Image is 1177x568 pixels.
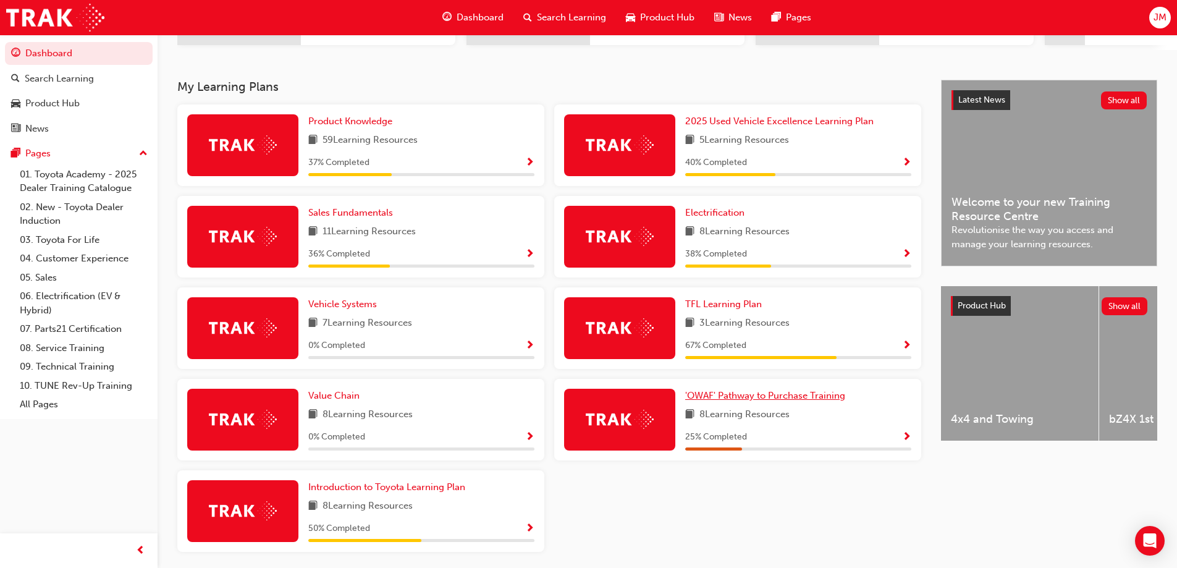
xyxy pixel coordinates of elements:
button: Pages [5,142,153,165]
span: 0 % Completed [308,430,365,444]
a: All Pages [15,395,153,414]
span: car-icon [11,98,20,109]
span: Welcome to your new Training Resource Centre [951,195,1147,223]
span: Show Progress [525,158,534,169]
span: 36 % Completed [308,247,370,261]
span: 50 % Completed [308,522,370,536]
span: Show Progress [902,432,911,443]
span: Show Progress [525,523,534,535]
button: Show Progress [902,430,911,445]
span: Show Progress [525,249,534,260]
a: car-iconProduct Hub [616,5,704,30]
span: 3 Learning Resources [699,316,790,331]
h3: My Learning Plans [177,80,921,94]
span: book-icon [308,499,318,514]
span: book-icon [685,133,694,148]
img: Trak [586,135,654,155]
button: Show Progress [902,338,911,354]
button: Show Progress [525,338,534,354]
a: Product Hub [5,92,153,115]
span: Show Progress [902,249,911,260]
a: 09. Technical Training [15,357,153,376]
span: 7 Learning Resources [323,316,412,331]
span: 4x4 and Towing [951,412,1089,426]
div: Search Learning [25,72,94,86]
a: search-iconSearch Learning [513,5,616,30]
a: 01. Toyota Academy - 2025 Dealer Training Catalogue [15,165,153,198]
a: Vehicle Systems [308,297,382,312]
a: Latest NewsShow allWelcome to your new Training Resource CentreRevolutionise the way you access a... [941,80,1157,266]
span: news-icon [11,124,20,135]
span: 8 Learning Resources [699,407,790,423]
a: pages-iconPages [762,5,821,30]
span: search-icon [523,10,532,25]
a: News [5,117,153,140]
img: Trak [209,135,277,155]
span: Product Knowledge [308,116,392,127]
span: 37 % Completed [308,156,369,170]
span: car-icon [626,10,635,25]
button: Show Progress [525,155,534,171]
span: TFL Learning Plan [685,299,762,310]
span: up-icon [139,146,148,162]
span: 8 Learning Resources [699,224,790,240]
img: Trak [209,318,277,337]
a: Sales Fundamentals [308,206,398,220]
span: book-icon [685,407,694,423]
a: news-iconNews [704,5,762,30]
span: 67 % Completed [685,339,746,353]
span: 38 % Completed [685,247,747,261]
span: 2025 Used Vehicle Excellence Learning Plan [685,116,874,127]
span: 25 % Completed [685,430,747,444]
a: 07. Parts21 Certification [15,320,153,339]
a: 2025 Used Vehicle Excellence Learning Plan [685,114,879,129]
div: Pages [25,146,51,161]
a: 10. TUNE Rev-Up Training [15,376,153,396]
span: Introduction to Toyota Learning Plan [308,481,465,493]
span: Show Progress [902,158,911,169]
a: Product Knowledge [308,114,397,129]
span: pages-icon [11,148,20,159]
button: Show Progress [902,155,911,171]
a: 08. Service Training [15,339,153,358]
span: 0 % Completed [308,339,365,353]
button: Show all [1102,297,1148,315]
span: Show Progress [525,432,534,443]
span: Latest News [958,95,1005,105]
span: 8 Learning Resources [323,499,413,514]
span: 5 Learning Resources [699,133,789,148]
span: Vehicle Systems [308,299,377,310]
span: Electrification [685,207,745,218]
span: Revolutionise the way you access and manage your learning resources. [951,223,1147,251]
span: 8 Learning Resources [323,407,413,423]
span: guage-icon [442,10,452,25]
span: Dashboard [457,11,504,25]
span: prev-icon [136,543,145,559]
a: Search Learning [5,67,153,90]
button: Show all [1101,91,1147,109]
span: 40 % Completed [685,156,747,170]
span: 'OWAF' Pathway to Purchase Training [685,390,845,401]
span: JM [1154,11,1166,25]
button: Show Progress [902,247,911,262]
img: Trak [209,227,277,246]
div: Open Intercom Messenger [1135,526,1165,556]
button: DashboardSearch LearningProduct HubNews [5,40,153,142]
span: 11 Learning Resources [323,224,416,240]
a: Dashboard [5,42,153,65]
img: Trak [586,410,654,429]
button: Show Progress [525,430,534,445]
span: Show Progress [525,341,534,352]
a: 05. Sales [15,268,153,287]
img: Trak [6,4,104,32]
span: Pages [786,11,811,25]
a: Latest NewsShow all [951,90,1147,110]
a: guage-iconDashboard [432,5,513,30]
span: book-icon [308,407,318,423]
button: Show Progress [525,521,534,536]
a: Electrification [685,206,749,220]
a: 02. New - Toyota Dealer Induction [15,198,153,231]
a: 06. Electrification (EV & Hybrid) [15,287,153,320]
span: book-icon [685,316,694,331]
